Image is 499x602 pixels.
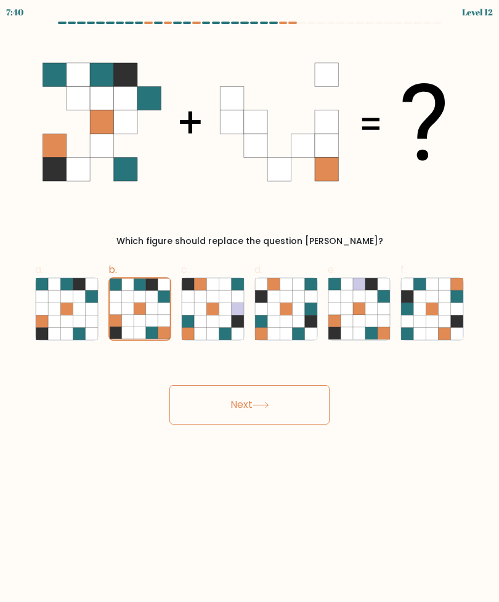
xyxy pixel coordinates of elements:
span: f. [400,262,406,277]
span: b. [108,262,117,277]
div: Which figure should replace the question [PERSON_NAME]? [43,235,456,248]
span: d. [254,262,262,277]
div: Level 12 [462,6,493,18]
div: 7:40 [6,6,23,18]
button: Next [169,385,330,425]
span: e. [328,262,336,277]
span: a. [35,262,43,277]
span: c. [181,262,189,277]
